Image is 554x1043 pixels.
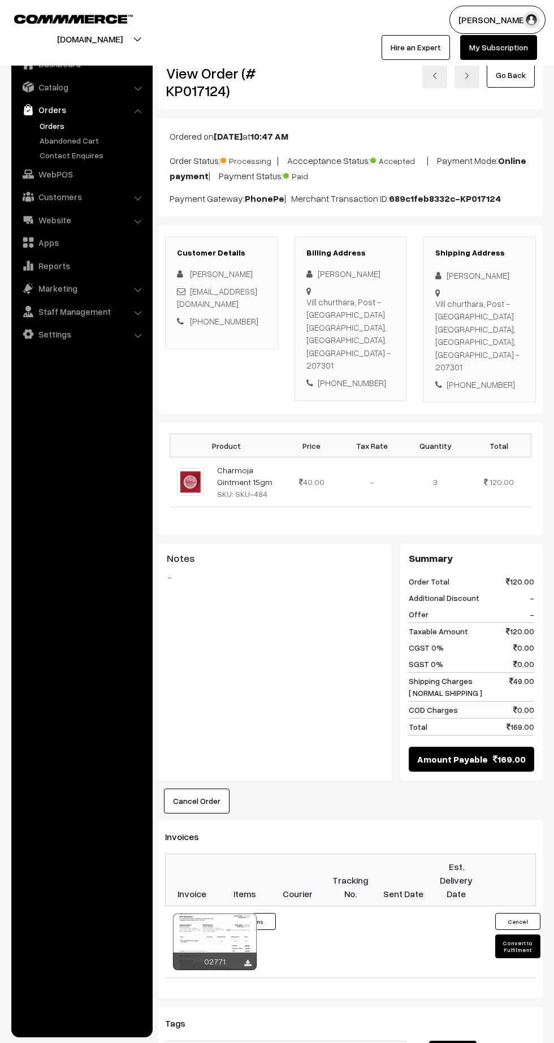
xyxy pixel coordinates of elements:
[18,25,162,53] button: [DOMAIN_NAME]
[170,192,531,205] p: Payment Gateway: | Merchant Transaction ID:
[299,477,324,487] span: 40.00
[409,704,458,716] span: COD Charges
[431,72,438,79] img: left-arrow.png
[217,465,272,487] a: Charmoja Ointment 15gm
[530,592,534,604] span: -
[435,248,524,258] h3: Shipping Address
[495,934,540,958] button: Convert to Fulfilment
[506,625,534,637] span: 120.00
[14,15,133,23] img: COMMMERCE
[14,187,149,207] a: Customers
[14,232,149,253] a: Apps
[506,575,534,587] span: 120.00
[37,135,149,146] a: Abandoned Cart
[165,831,213,842] span: Invoices
[430,854,483,906] th: Est. Delivery Date
[167,570,383,584] blockquote: -
[340,434,404,457] th: Tax Rate
[523,11,540,28] img: user
[490,477,514,487] span: 120.00
[250,131,288,142] b: 10:47 AM
[14,301,149,322] a: Staff Management
[340,457,404,507] td: -
[404,434,467,457] th: Quantity
[170,434,283,457] th: Product
[507,721,534,733] span: 169.00
[166,64,278,99] h2: View Order (# KP017124)
[435,269,524,282] div: [PERSON_NAME]
[306,248,395,258] h3: Billing Address
[167,552,383,565] h3: Notes
[165,1018,199,1029] span: Tags
[449,6,546,34] button: [PERSON_NAME]
[245,193,284,204] b: PhonePe
[283,434,340,457] th: Price
[177,248,266,258] h3: Customer Details
[217,488,276,500] div: SKU: SKU-484
[14,11,113,25] a: COMMMERCE
[493,752,526,766] span: 169.00
[306,267,395,280] div: [PERSON_NAME]
[464,72,470,79] img: right-arrow.png
[513,658,534,670] span: 0.00
[14,99,149,120] a: Orders
[271,854,324,906] th: Courier
[513,704,534,716] span: 0.00
[14,278,149,298] a: Marketing
[409,575,449,587] span: Order Total
[283,167,340,182] span: Paid
[409,658,443,670] span: SGST 0%
[460,35,537,60] a: My Subscription
[14,164,149,184] a: WebPOS
[14,77,149,97] a: Catalog
[370,152,427,167] span: Accepted
[14,324,149,344] a: Settings
[389,193,501,204] b: 689c1feb8332c-KP017124
[435,297,524,374] div: Vill churthara, Post - [GEOGRAPHIC_DATA] [GEOGRAPHIC_DATA], [GEOGRAPHIC_DATA], [GEOGRAPHIC_DATA] ...
[433,477,438,487] span: 3
[409,642,444,654] span: CGST 0%
[306,296,395,372] div: Vill churthara, Post - [GEOGRAPHIC_DATA] [GEOGRAPHIC_DATA], [GEOGRAPHIC_DATA], [GEOGRAPHIC_DATA] ...
[324,854,377,906] th: Tracking No.
[409,592,479,604] span: Additional Discount
[170,152,531,183] p: Order Status: | Accceptance Status: | Payment Mode: | Payment Status:
[509,675,534,699] span: 49.00
[166,854,219,906] th: Invoice
[513,642,534,654] span: 0.00
[409,625,468,637] span: Taxable Amount
[173,953,257,970] div: 02771
[467,434,531,457] th: Total
[487,63,535,88] a: Go Back
[177,468,204,496] img: CHARMOJA.jpg
[37,120,149,132] a: Orders
[306,376,395,389] div: [PHONE_NUMBER]
[170,129,531,143] p: Ordered on at
[409,552,534,565] h3: Summary
[435,378,524,391] div: [PHONE_NUMBER]
[530,608,534,620] span: -
[177,286,257,309] a: [EMAIL_ADDRESS][DOMAIN_NAME]
[409,608,429,620] span: Offer
[220,152,277,167] span: Processing
[14,210,149,230] a: Website
[14,256,149,276] a: Reports
[409,721,427,733] span: Total
[37,149,149,161] a: Contact Enquires
[164,789,230,813] button: Cancel Order
[190,269,253,279] span: [PERSON_NAME]
[417,752,488,766] span: Amount Payable
[190,316,258,326] a: [PHONE_NUMBER]
[495,913,540,930] button: Cancel
[382,35,450,60] a: Hire an Expert
[409,675,482,699] span: Shipping Charges [ NORMAL SHIPPING ]
[214,131,243,142] b: [DATE]
[377,854,430,906] th: Sent Date
[218,854,271,906] th: Items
